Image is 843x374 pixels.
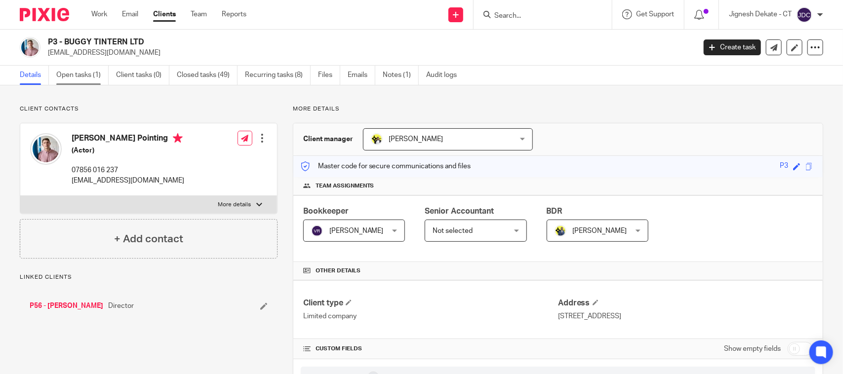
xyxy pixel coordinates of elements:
p: Client contacts [20,105,278,113]
img: svg%3E [797,7,812,23]
img: Dennis-Starbridge.jpg [555,225,566,237]
h5: (Actor) [72,146,184,155]
p: Linked clients [20,273,278,281]
a: Files [318,66,340,85]
span: [PERSON_NAME] [389,136,443,143]
p: Jignesh Dekate - CT [729,9,792,19]
p: [EMAIL_ADDRESS][DOMAIN_NAME] [72,176,184,186]
i: Primary [173,133,183,143]
p: Limited company [303,311,558,321]
span: Not selected [433,227,473,234]
label: Show empty fields [724,344,781,354]
h4: + Add contact [114,231,183,247]
a: Create task [704,39,761,55]
img: Jonathan%20Pointing.jpg [20,37,40,58]
a: Emails [348,66,375,85]
div: P3 [780,161,788,172]
span: Team assignments [316,182,374,190]
span: Director [108,301,134,311]
span: BDR [547,207,562,215]
span: [PERSON_NAME] [573,227,627,234]
p: [EMAIL_ADDRESS][DOMAIN_NAME] [48,48,689,58]
h3: Client manager [303,134,353,144]
h2: P3 - BUGGY TINTERN LTD [48,37,561,47]
p: [STREET_ADDRESS] [558,311,813,321]
span: Get Support [636,11,674,18]
h4: CUSTOM FIELDS [303,345,558,353]
p: More details [218,201,251,209]
h4: Address [558,298,813,308]
a: Clients [153,9,176,19]
a: Client tasks (0) [116,66,169,85]
p: More details [293,105,823,113]
img: svg%3E [311,225,323,237]
span: [PERSON_NAME] [329,227,384,234]
a: Open tasks (1) [56,66,109,85]
a: Email [122,9,138,19]
a: Recurring tasks (8) [245,66,311,85]
img: Pixie [20,8,69,21]
a: Closed tasks (49) [177,66,238,85]
img: Jonathan%20Pointing.jpg [30,133,62,165]
h4: [PERSON_NAME] Pointing [72,133,184,146]
a: Team [191,9,207,19]
a: Notes (1) [383,66,419,85]
img: Carine-Starbridge.jpg [371,133,383,145]
a: Audit logs [426,66,464,85]
p: 07856 016 237 [72,165,184,175]
a: P56 - [PERSON_NAME] [30,301,103,311]
h4: Client type [303,298,558,308]
span: Other details [316,267,361,275]
span: Bookkeeper [303,207,349,215]
span: Senior Accountant [425,207,494,215]
a: Reports [222,9,246,19]
a: Details [20,66,49,85]
input: Search [493,12,582,21]
a: Work [91,9,107,19]
p: Master code for secure communications and files [301,161,471,171]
